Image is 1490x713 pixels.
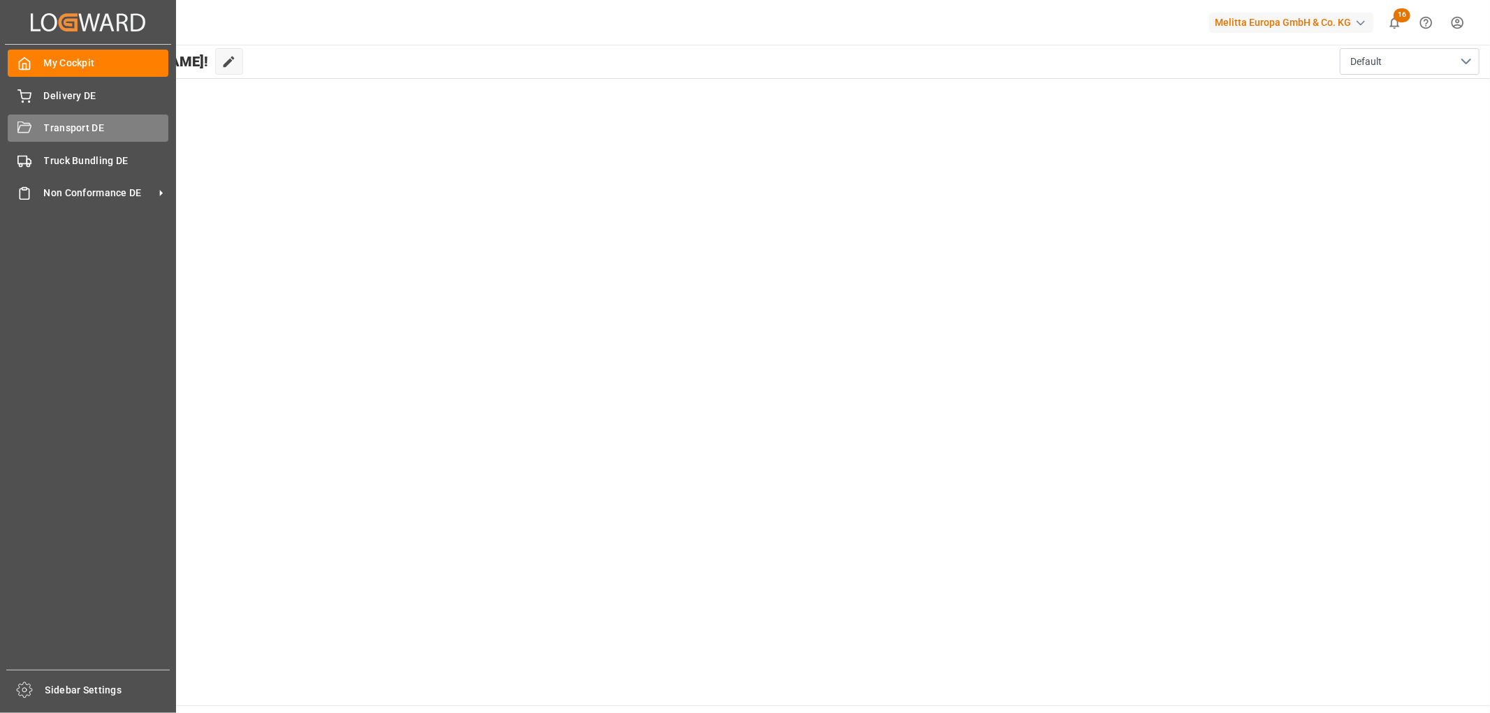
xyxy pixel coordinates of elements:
[44,121,169,135] span: Transport DE
[1410,7,1442,38] button: Help Center
[8,82,168,109] a: Delivery DE
[45,683,170,698] span: Sidebar Settings
[8,50,168,77] a: My Cockpit
[1209,13,1373,33] div: Melitta Europa GmbH & Co. KG
[1209,9,1379,36] button: Melitta Europa GmbH & Co. KG
[1394,8,1410,22] span: 16
[8,115,168,142] a: Transport DE
[44,56,169,71] span: My Cockpit
[8,147,168,174] a: Truck Bundling DE
[44,154,169,168] span: Truck Bundling DE
[1379,7,1410,38] button: show 16 new notifications
[1340,48,1480,75] button: open menu
[1350,54,1382,69] span: Default
[44,89,169,103] span: Delivery DE
[58,48,208,75] span: Hello [PERSON_NAME]!
[44,186,154,200] span: Non Conformance DE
